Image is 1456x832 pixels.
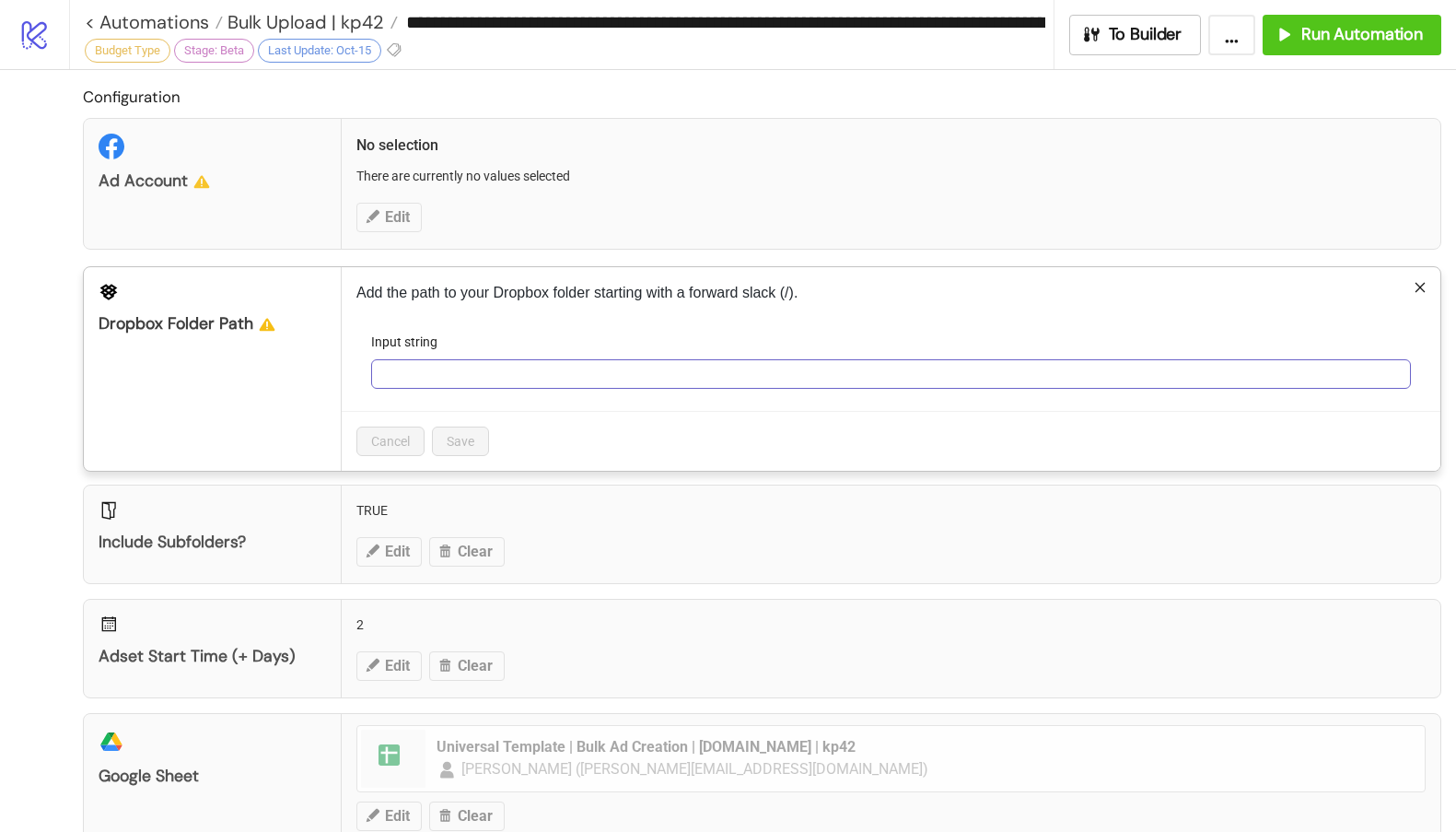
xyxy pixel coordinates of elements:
span: To Builder [1109,24,1182,45]
div: Dropbox Folder Path [99,313,326,334]
button: Cancel [356,427,425,456]
label: Input string [371,332,449,352]
div: Stage: Beta [174,39,254,63]
div: Budget Type [85,39,170,63]
button: To Builder [1069,15,1202,55]
button: ... [1208,15,1255,55]
a: < Automations [85,13,223,31]
p: Add the path to your Dropbox folder starting with a forward slack (/). [356,282,1426,304]
a: Bulk Upload | kp42 [223,13,398,31]
span: Bulk Upload | kp42 [223,10,384,34]
h2: Configuration [83,85,1441,109]
button: Run Automation [1263,15,1441,55]
input: Input string [371,359,1411,389]
span: close [1414,281,1427,294]
div: Last Update: Oct-15 [258,39,381,63]
button: Save [432,427,489,456]
span: Run Automation [1301,24,1423,45]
